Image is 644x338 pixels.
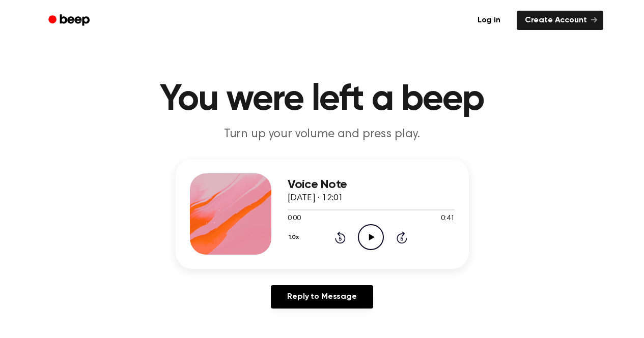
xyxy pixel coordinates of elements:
[62,81,583,118] h1: You were left a beep
[467,9,511,32] a: Log in
[288,194,344,203] span: [DATE] · 12:01
[517,11,603,30] a: Create Account
[288,213,301,224] span: 0:00
[271,285,373,309] a: Reply to Message
[41,11,99,30] a: Beep
[288,229,303,246] button: 1.0x
[288,178,455,192] h3: Voice Note
[127,126,518,143] p: Turn up your volume and press play.
[441,213,454,224] span: 0:41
